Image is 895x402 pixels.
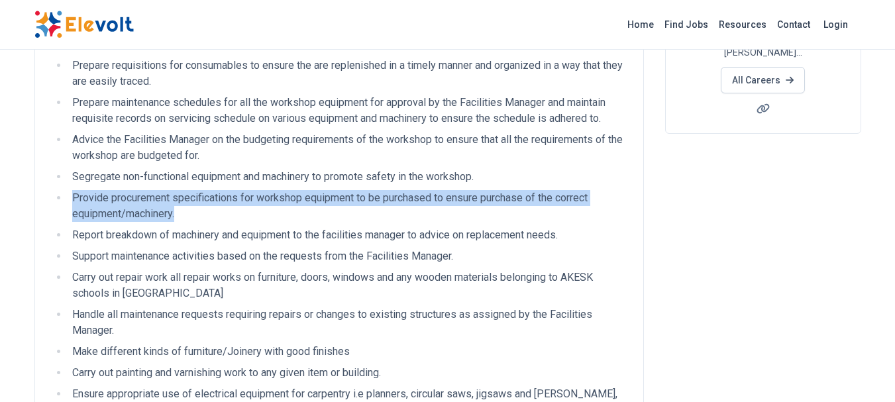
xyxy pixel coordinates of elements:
[829,338,895,402] iframe: Chat Widget
[816,11,856,38] a: Login
[622,14,659,35] a: Home
[68,169,627,185] li: Segregate non-functional equipment and machinery to promote safety in the workshop.
[713,14,772,35] a: Resources
[68,344,627,360] li: Make different kinds of furniture/Joinery with good finishes
[772,14,816,35] a: Contact
[68,132,627,164] li: Advice the Facilities Manager on the budgeting requirements of the workshop to ensure that all th...
[34,11,134,38] img: Elevolt
[68,270,627,301] li: Carry out repair work all repair works on furniture, doors, windows and any wooden materials belo...
[68,190,627,222] li: Provide procurement specifications for workshop equipment to be purchased to ensure purchase of t...
[68,227,627,243] li: Report breakdown of machinery and equipment to the facilities manager to advice on replacement ne...
[721,67,805,93] a: All Careers
[68,248,627,264] li: Support maintenance activities based on the requests from the Facilities Manager.
[68,365,627,381] li: Carry out painting and varnishing work to any given item or building.
[68,307,627,338] li: Handle all maintenance requests requiring repairs or changes to existing structures as assigned b...
[68,58,627,89] li: Prepare requisitions for consumables to ensure the are replenished in a timely manner and organiz...
[659,14,713,35] a: Find Jobs
[68,95,627,126] li: Prepare maintenance schedules for all the workshop equipment for approval by the Facilities Manag...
